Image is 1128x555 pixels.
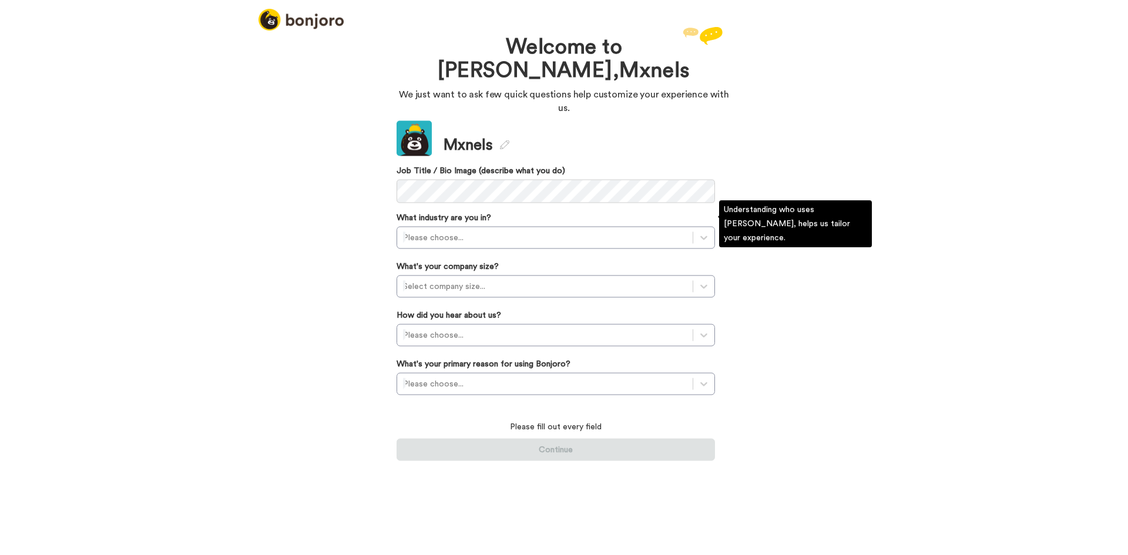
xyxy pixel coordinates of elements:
[397,358,570,369] label: What's your primary reason for using Bonjoro?
[397,438,715,460] button: Continue
[397,421,715,432] p: Please fill out every field
[397,88,731,115] p: We just want to ask few quick questions help customize your experience with us.
[397,211,491,223] label: What industry are you in?
[444,134,509,156] div: Mxnels
[258,9,344,31] img: logo_full.png
[397,309,501,321] label: How did you hear about us?
[397,164,715,176] label: Job Title / Bio Image (describe what you do)
[719,200,872,247] div: Understanding who uses [PERSON_NAME], helps us tailor your experience.
[432,36,696,82] h1: Welcome to [PERSON_NAME], Mxnels
[397,260,499,272] label: What's your company size?
[683,27,723,45] img: reply.svg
